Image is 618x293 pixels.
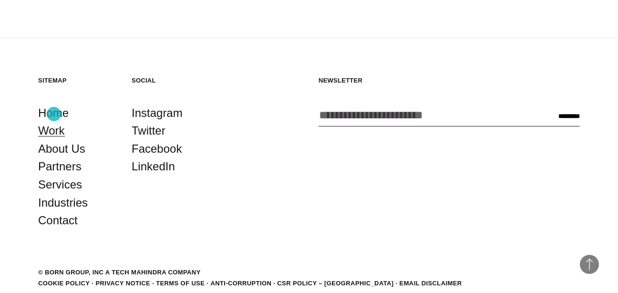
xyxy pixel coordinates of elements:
a: Home [38,104,69,122]
a: Email Disclaimer [400,280,462,287]
div: © BORN GROUP, INC A Tech Mahindra Company [38,268,201,277]
h5: Sitemap [38,76,113,84]
a: CSR POLICY – [GEOGRAPHIC_DATA] [277,280,393,287]
button: Back to Top [580,255,599,274]
a: Instagram [132,104,183,122]
a: Terms of Use [156,280,205,287]
a: Twitter [132,122,165,140]
a: Cookie Policy [38,280,90,287]
a: Services [38,176,82,194]
a: Work [38,122,65,140]
a: About Us [38,140,85,158]
a: Industries [38,194,88,212]
a: Contact [38,211,78,230]
a: Privacy Notice [95,280,150,287]
a: LinkedIn [132,157,175,176]
h5: Newsletter [319,76,580,84]
a: Partners [38,157,82,176]
a: Anti-Corruption [210,280,271,287]
h5: Social [132,76,206,84]
a: Facebook [132,140,182,158]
